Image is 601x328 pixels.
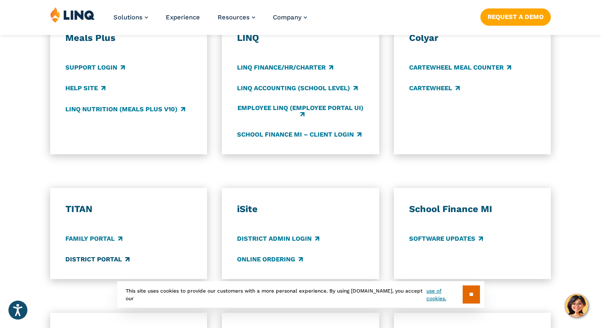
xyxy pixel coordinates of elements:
[218,13,255,21] a: Resources
[218,13,250,21] span: Resources
[117,281,484,308] div: This site uses cookies to provide our customers with a more personal experience. By using [DOMAIN...
[237,105,364,118] a: Employee LINQ (Employee Portal UI)
[237,203,364,215] h3: iSite
[237,32,364,44] h3: LINQ
[409,84,460,93] a: CARTEWHEEL
[65,203,192,215] h3: TITAN
[426,287,462,302] a: use of cookies.
[409,203,536,215] h3: School Finance MI
[409,234,483,243] a: Software Updates
[65,84,105,93] a: Help Site
[237,84,358,93] a: LINQ Accounting (school level)
[50,7,95,23] img: LINQ | K‑12 Software
[113,13,148,21] a: Solutions
[113,7,307,35] nav: Primary Navigation
[409,32,536,44] h3: Colyar
[65,32,192,44] h3: Meals Plus
[237,234,319,243] a: District Admin Login
[273,13,302,21] span: Company
[65,255,129,264] a: District Portal
[65,105,185,114] a: LINQ Nutrition (Meals Plus v10)
[166,13,200,21] a: Experience
[480,7,551,25] nav: Button Navigation
[237,130,361,139] a: School Finance MI – Client Login
[237,63,333,72] a: LINQ Finance/HR/Charter
[273,13,307,21] a: Company
[565,294,588,317] button: Hello, have a question? Let’s chat.
[480,8,551,25] a: Request a Demo
[65,63,125,72] a: Support Login
[113,13,143,21] span: Solutions
[409,63,511,72] a: CARTEWHEEL Meal Counter
[65,234,122,243] a: Family Portal
[237,255,303,264] a: Online Ordering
